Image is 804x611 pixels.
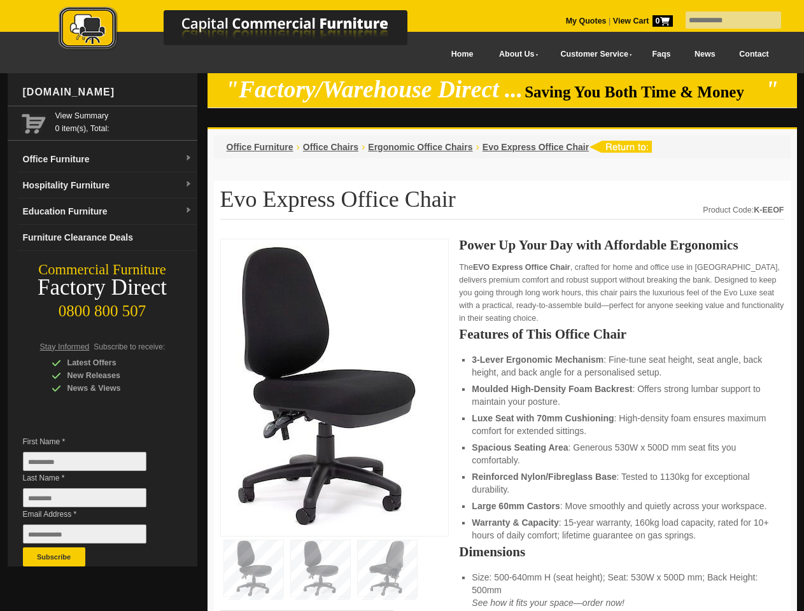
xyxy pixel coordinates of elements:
span: Saving You Both Time & Money [525,83,763,101]
strong: Large 60mm Castors [472,501,560,511]
strong: Luxe Seat with 70mm Cushioning [472,413,614,423]
img: dropdown [185,181,192,188]
li: : Fine-tune seat height, seat angle, back height, and back angle for a personalised setup. [472,353,771,379]
a: View Cart0 [610,17,672,25]
img: dropdown [185,207,192,214]
div: New Releases [52,369,173,382]
strong: 3-Lever Ergonomic Mechanism [472,355,603,365]
li: Size: 500-640mm H (seat height); Seat: 530W x 500D mm; Back Height: 500mm [472,571,771,609]
p: The , crafted for home and office use in [GEOGRAPHIC_DATA], delivers premium comfort and robust s... [459,261,784,325]
a: Capital Commercial Furniture Logo [24,6,469,57]
a: Office Furnituredropdown [18,146,197,172]
li: : Move smoothly and quietly across your workspace. [472,500,771,512]
li: : Offers strong lumbar support to maintain your posture. [472,383,771,408]
a: Contact [727,40,780,69]
strong: Reinforced Nylon/Fibreglass Base [472,472,616,482]
em: "Factory/Warehouse Direct ... [225,76,523,102]
span: Last Name * [23,472,166,484]
li: : Tested to 1130kg for exceptional durability. [472,470,771,496]
li: : Generous 530W x 500D mm seat fits you comfortably. [472,441,771,467]
li: : High-density foam ensures maximum comfort for extended sittings. [472,412,771,437]
strong: K-EEOF [754,206,784,214]
a: Hospitality Furnituredropdown [18,172,197,199]
button: Subscribe [23,547,85,566]
span: Stay Informed [40,342,90,351]
li: › [297,141,300,153]
em: " [765,76,779,102]
span: First Name * [23,435,166,448]
img: Comfortable Evo Express Office Chair with 70mm high-density foam seat and large 60mm castors. [227,246,418,526]
input: First Name * [23,452,146,471]
a: Ergonomic Office Chairs [368,142,472,152]
h2: Power Up Your Day with Affordable Ergonomics [459,239,784,251]
h2: Features of This Office Chair [459,328,784,341]
li: › [362,141,365,153]
img: return to [589,141,652,153]
img: dropdown [185,155,192,162]
input: Last Name * [23,488,146,507]
span: 0 item(s), Total: [55,109,192,133]
div: [DOMAIN_NAME] [18,73,197,111]
strong: Spacious Seating Area [472,442,568,453]
a: Office Furniture [227,142,293,152]
li: : 15-year warranty, 160kg load capacity, rated for 10+ hours of daily comfort; lifetime guarantee... [472,516,771,542]
strong: View Cart [613,17,673,25]
a: Customer Service [546,40,640,69]
strong: Moulded High-Density Foam Backrest [472,384,632,394]
a: Education Furnituredropdown [18,199,197,225]
li: › [476,141,479,153]
strong: Warranty & Capacity [472,517,558,528]
span: Subscribe to receive: [94,342,165,351]
a: Furniture Clearance Deals [18,225,197,251]
a: My Quotes [566,17,607,25]
img: Capital Commercial Furniture Logo [24,6,469,53]
div: Commercial Furniture [8,261,197,279]
strong: EVO Express Office Chair [473,263,570,272]
div: Latest Offers [52,356,173,369]
span: Email Address * [23,508,166,521]
h2: Dimensions [459,545,784,558]
div: 0800 800 507 [8,296,197,320]
h1: Evo Express Office Chair [220,187,784,220]
a: Office Chairs [303,142,358,152]
div: News & Views [52,382,173,395]
em: See how it fits your space—order now! [472,598,624,608]
a: Faqs [640,40,683,69]
a: Evo Express Office Chair [483,142,589,152]
div: Product Code: [703,204,784,216]
a: News [682,40,727,69]
a: About Us [485,40,546,69]
a: View Summary [55,109,192,122]
span: 0 [652,15,673,27]
div: Factory Direct [8,279,197,297]
input: Email Address * [23,524,146,544]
